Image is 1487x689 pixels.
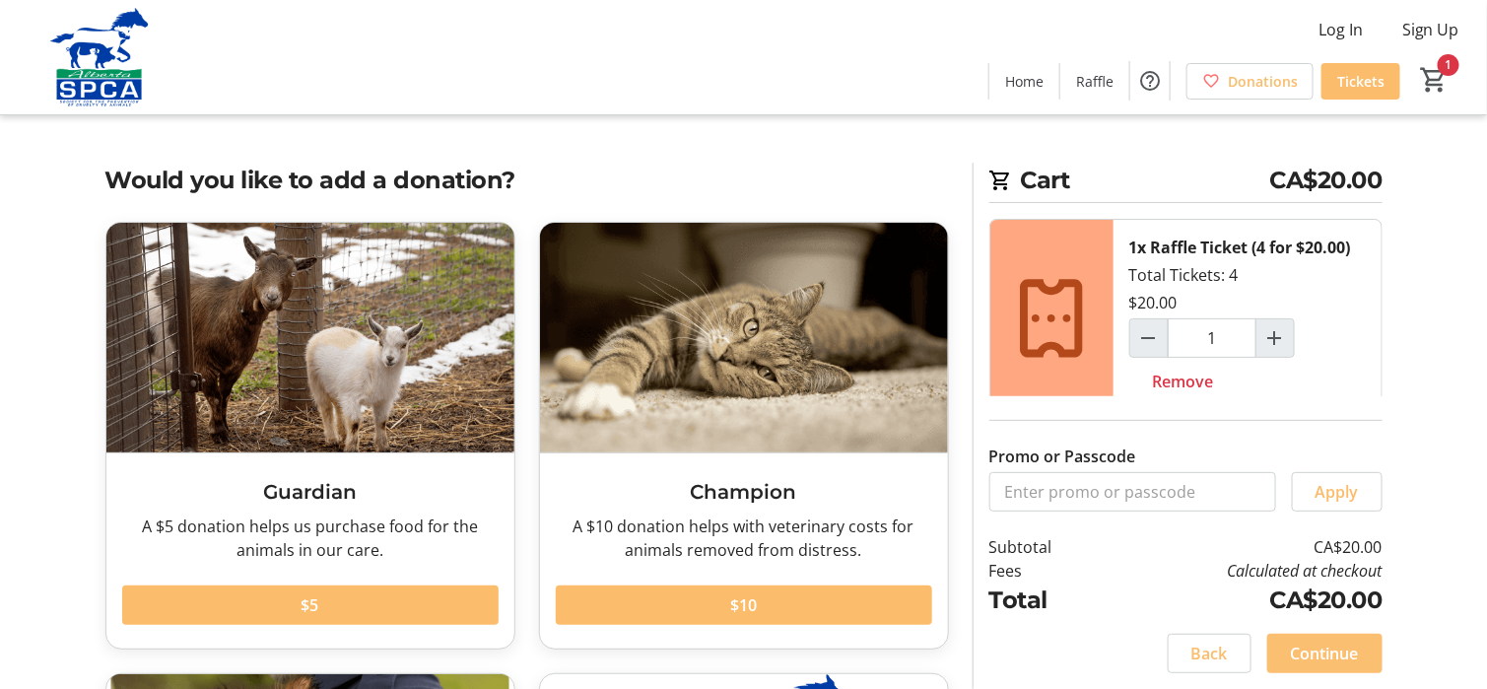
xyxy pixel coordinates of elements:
td: CA$20.00 [1103,583,1382,618]
button: Log In [1303,14,1379,45]
span: $5 [302,593,319,617]
span: Continue [1291,642,1359,665]
div: 1x Raffle Ticket (4 for $20.00) [1129,236,1351,259]
button: $10 [556,586,932,625]
span: Log In [1318,18,1363,41]
button: $5 [122,586,499,625]
span: Sign Up [1402,18,1459,41]
input: Raffle Ticket (4 for $20.00) Quantity [1168,318,1256,358]
td: Total [989,583,1104,618]
span: $10 [730,593,757,617]
button: Cart [1416,62,1452,98]
a: Home [989,63,1059,100]
a: Tickets [1321,63,1400,100]
h2: Would you like to add a donation? [105,163,949,198]
span: Back [1191,642,1228,665]
img: Guardian [106,223,514,452]
div: $20.00 [1129,291,1178,314]
td: CA$20.00 [1103,535,1382,559]
button: Help [1130,61,1170,101]
button: Remove [1129,362,1238,401]
button: Increment by one [1256,319,1294,357]
span: Apply [1316,480,1359,504]
h3: Guardian [122,477,499,507]
button: Back [1168,634,1251,673]
h2: Cart [989,163,1383,203]
div: Total Tickets: 4 [1114,220,1382,417]
td: Subtotal [989,535,1104,559]
img: Champion [540,223,948,452]
button: Continue [1267,634,1383,673]
a: Raffle [1060,63,1129,100]
td: Fees [989,559,1104,583]
span: Donations [1228,71,1298,92]
span: Home [1005,71,1044,92]
div: A $5 donation helps us purchase food for the animals in our care. [122,515,499,562]
td: Calculated at checkout [1103,559,1382,583]
label: Promo or Passcode [989,445,1136,468]
h3: Champion [556,477,932,507]
span: Tickets [1337,71,1385,92]
button: Apply [1292,472,1383,512]
div: A $10 donation helps with veterinary costs for animals removed from distress. [556,515,932,562]
span: CA$20.00 [1270,163,1383,198]
button: Sign Up [1386,14,1475,45]
a: Donations [1186,63,1314,100]
button: Decrement by one [1130,319,1168,357]
span: Remove [1153,370,1214,393]
span: Raffle [1076,71,1114,92]
img: Alberta SPCA's Logo [12,8,187,106]
input: Enter promo or passcode [989,472,1276,512]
